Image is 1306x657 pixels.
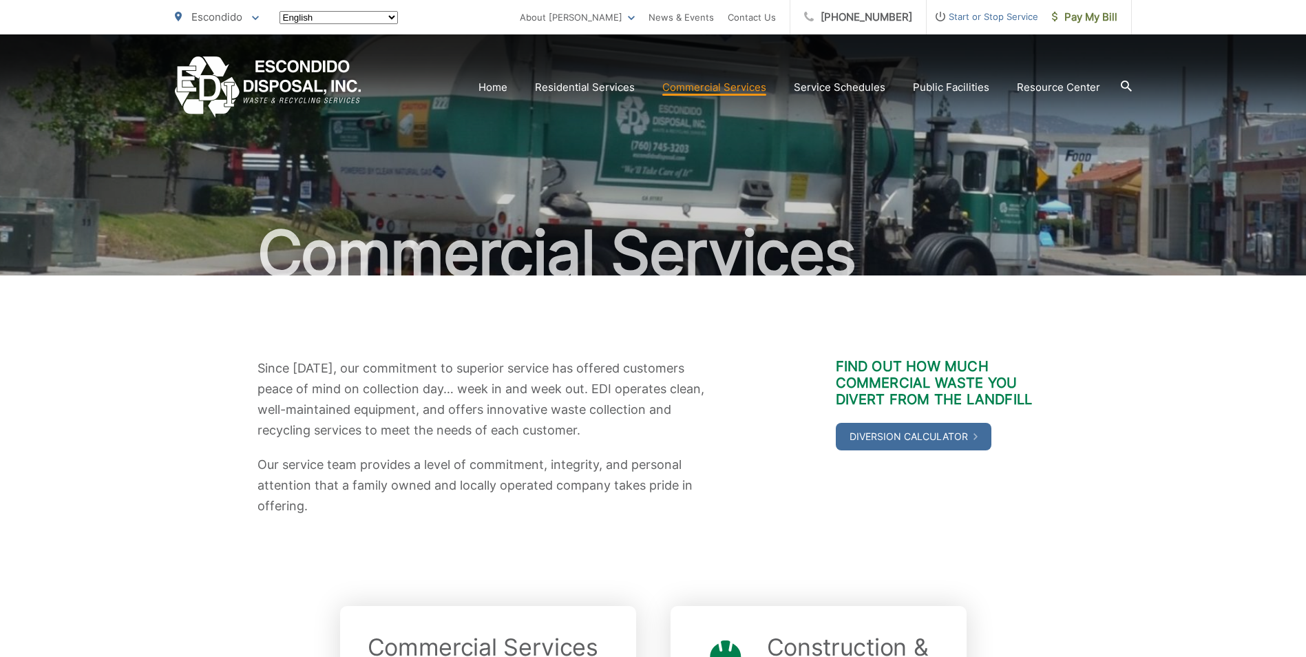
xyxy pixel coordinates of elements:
p: Our service team provides a level of commitment, integrity, and personal attention that a family ... [257,455,719,517]
a: About [PERSON_NAME] [520,9,635,25]
a: Home [478,79,507,96]
a: EDCD logo. Return to the homepage. [175,56,361,118]
span: Pay My Bill [1052,9,1117,25]
a: Diversion Calculator [836,423,991,450]
a: Resource Center [1017,79,1100,96]
a: Residential Services [535,79,635,96]
p: Since [DATE], our commitment to superior service has offered customers peace of mind on collectio... [257,358,719,441]
a: Public Facilities [913,79,989,96]
a: Commercial Services [662,79,766,96]
h3: Find out how much commercial waste you divert from the landfill [836,358,1049,408]
h1: Commercial Services [175,219,1132,288]
select: Select a language [280,11,398,24]
a: Service Schedules [794,79,885,96]
span: Escondido [191,10,242,23]
a: News & Events [649,9,714,25]
a: Contact Us [728,9,776,25]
